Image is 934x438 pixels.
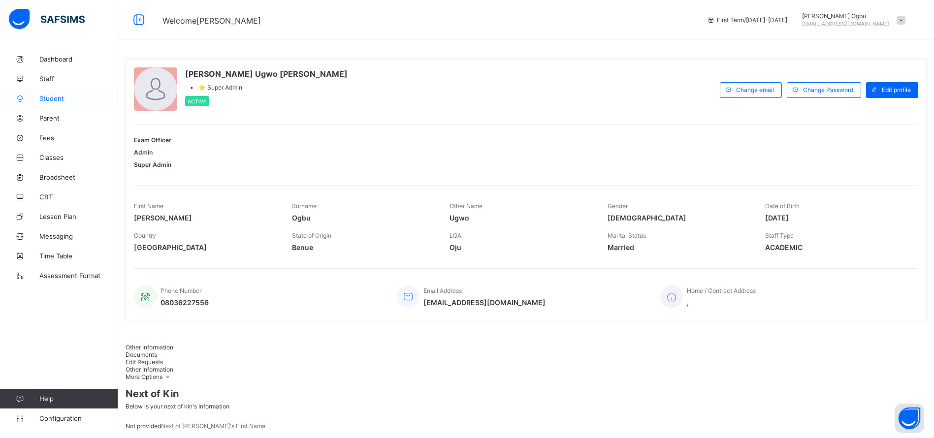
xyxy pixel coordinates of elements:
span: Other Information [126,344,173,351]
span: [PERSON_NAME] Ogbu [802,12,889,20]
span: Marital Status [608,232,646,239]
span: Other Information [126,366,173,373]
span: Dashboard [39,55,118,63]
span: Surname [292,202,317,210]
span: Married [608,243,751,251]
div: • [185,84,348,91]
span: Fees [39,134,118,142]
span: Admin [134,149,153,156]
span: Classes [39,154,118,161]
span: Date of Birth [765,202,800,210]
span: Benue [292,243,435,251]
span: Super Admin [134,161,171,168]
span: [DEMOGRAPHIC_DATA] [608,214,751,222]
span: Student [39,94,118,102]
span: Email Address [423,287,462,294]
span: ⭐ Super Admin [198,84,242,91]
span: Edit Requests [126,358,163,366]
span: Gender [608,202,628,210]
span: 08036227556 [161,298,209,307]
span: Parent [39,114,118,122]
span: LGA [450,232,461,239]
span: [DATE] [765,214,908,222]
span: Next of Kin [126,388,927,400]
span: session/term information [707,16,787,24]
span: First Name [134,202,163,210]
span: Help [39,395,118,403]
span: Country [134,232,156,239]
span: ACADEMIC [765,243,908,251]
span: CBT [39,193,118,201]
span: Oju [450,243,593,251]
span: Home / Contract Address [687,287,756,294]
span: Ugwo [450,214,593,222]
div: AnnOgbu [797,12,910,27]
span: [EMAIL_ADDRESS][DOMAIN_NAME] [802,21,889,27]
span: Assessment Format [39,272,118,280]
span: Welcome [PERSON_NAME] [162,16,261,26]
span: Active [188,98,206,104]
span: , [687,298,756,307]
img: safsims [9,9,85,30]
span: More Options [126,373,172,380]
span: Other Name [450,202,483,210]
span: Change email [736,86,774,94]
span: [EMAIL_ADDRESS][DOMAIN_NAME] [423,298,546,307]
span: State of Origin [292,232,331,239]
span: Lesson Plan [39,213,118,220]
span: Configuration [39,414,118,422]
span: Edit profile [882,86,911,94]
span: [GEOGRAPHIC_DATA] [134,243,277,251]
span: Staff Type [765,232,794,239]
span: Phone Number [161,287,201,294]
span: Below is your next of kin's Information [126,403,229,410]
span: Documents [126,351,157,358]
span: Exam Officer [134,136,171,144]
button: Open asap [895,404,924,433]
span: Next of [PERSON_NAME]'s First Name [161,422,265,430]
span: Staff [39,75,118,83]
span: Not provided [126,422,161,430]
span: Broadsheet [39,173,118,181]
span: [PERSON_NAME] Ugwo [PERSON_NAME] [185,69,348,79]
span: [PERSON_NAME] [134,214,277,222]
span: Messaging [39,232,118,240]
span: Time Table [39,252,118,260]
span: Change Password [803,86,853,94]
span: Ogbu [292,214,435,222]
